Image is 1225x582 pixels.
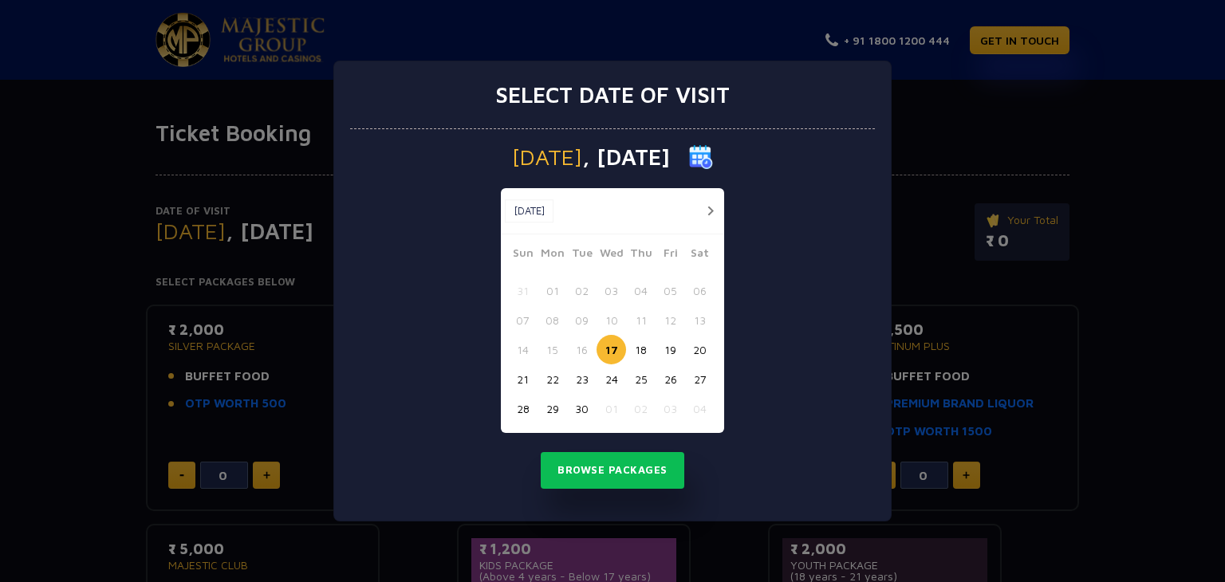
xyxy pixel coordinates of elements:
span: Wed [597,244,626,266]
button: 13 [685,305,715,335]
button: 04 [685,394,715,423]
button: 18 [626,335,656,364]
span: , [DATE] [582,146,670,168]
button: 31 [508,276,538,305]
span: Sun [508,244,538,266]
button: 23 [567,364,597,394]
button: 15 [538,335,567,364]
button: 29 [538,394,567,423]
button: 02 [626,394,656,423]
button: 14 [508,335,538,364]
span: Sat [685,244,715,266]
button: 19 [656,335,685,364]
button: 12 [656,305,685,335]
button: 28 [508,394,538,423]
span: Fri [656,244,685,266]
button: 02 [567,276,597,305]
button: 05 [656,276,685,305]
button: 16 [567,335,597,364]
button: 26 [656,364,685,394]
button: 30 [567,394,597,423]
span: [DATE] [512,146,582,168]
button: 03 [656,394,685,423]
button: 20 [685,335,715,364]
button: 03 [597,276,626,305]
button: 25 [626,364,656,394]
h3: Select date of visit [495,81,730,108]
button: Browse Packages [541,452,684,489]
button: 10 [597,305,626,335]
button: 09 [567,305,597,335]
button: 04 [626,276,656,305]
button: 01 [538,276,567,305]
button: 01 [597,394,626,423]
span: Thu [626,244,656,266]
span: Tue [567,244,597,266]
button: 24 [597,364,626,394]
button: 21 [508,364,538,394]
button: [DATE] [505,199,553,223]
button: 07 [508,305,538,335]
button: 22 [538,364,567,394]
button: 17 [597,335,626,364]
button: 06 [685,276,715,305]
button: 27 [685,364,715,394]
img: calender icon [689,145,713,169]
button: 11 [626,305,656,335]
span: Mon [538,244,567,266]
button: 08 [538,305,567,335]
